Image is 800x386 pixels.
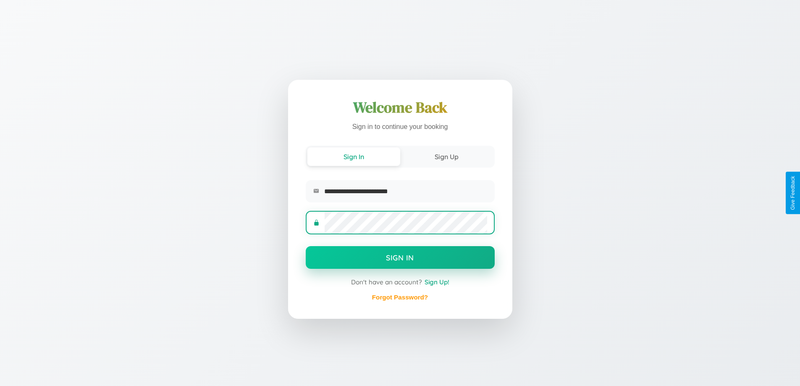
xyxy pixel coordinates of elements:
span: Sign Up! [425,278,449,286]
h1: Welcome Back [306,97,495,118]
div: Give Feedback [790,176,796,210]
p: Sign in to continue your booking [306,121,495,133]
button: Sign Up [400,147,493,166]
a: Forgot Password? [372,294,428,301]
button: Sign In [306,246,495,269]
button: Sign In [307,147,400,166]
div: Don't have an account? [306,278,495,286]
